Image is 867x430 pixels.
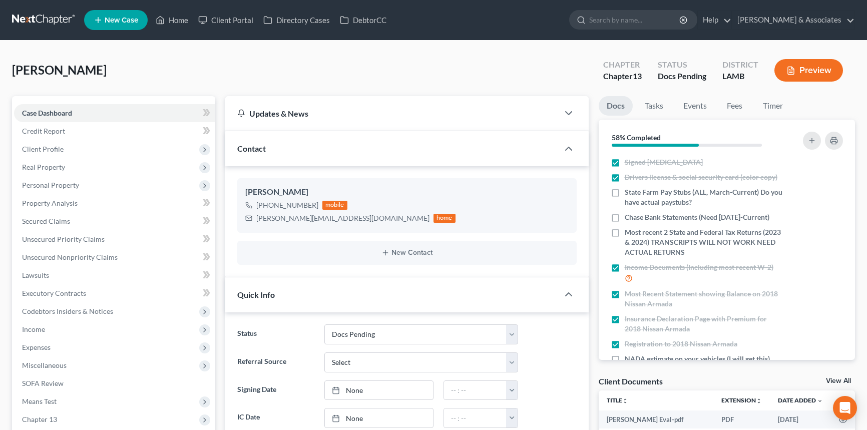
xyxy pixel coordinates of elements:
[625,187,782,207] span: State Farm Pay Stubs (ALL, March-Current) Do you have actual paystubs?
[755,96,791,116] a: Timer
[599,410,714,428] td: [PERSON_NAME] Eval-pdf
[633,71,642,81] span: 13
[625,227,782,257] span: Most recent 2 State and Federal Tax Returns (2023 & 2024) TRANSCRIPTS WILL NOT WORK NEED ACTUAL R...
[22,361,67,369] span: Miscellaneous
[770,410,831,428] td: [DATE]
[637,96,671,116] a: Tasks
[14,266,215,284] a: Lawsuits
[14,248,215,266] a: Unsecured Nonpriority Claims
[14,104,215,122] a: Case Dashboard
[322,201,347,210] div: mobile
[433,214,456,223] div: home
[625,339,737,349] span: Registration to 2018 Nissan Armada
[22,289,86,297] span: Executory Contracts
[625,262,773,272] span: Income Documents (Including most recent W-2)
[237,144,266,153] span: Contact
[817,398,823,404] i: expand_more
[22,325,45,333] span: Income
[756,398,762,404] i: unfold_more
[22,253,118,261] span: Unsecured Nonpriority Claims
[22,127,65,135] span: Credit Report
[612,133,661,142] strong: 58% Completed
[625,172,777,182] span: Drivers license & social security card (color copy)
[232,380,319,400] label: Signing Date
[603,71,642,82] div: Chapter
[721,396,762,404] a: Extensionunfold_more
[622,398,628,404] i: unfold_more
[22,181,79,189] span: Personal Property
[22,109,72,117] span: Case Dashboard
[14,212,215,230] a: Secured Claims
[607,396,628,404] a: Titleunfold_more
[256,200,318,210] div: [PHONE_NUMBER]
[325,381,432,400] a: None
[237,290,275,299] span: Quick Info
[444,381,507,400] input: -- : --
[22,379,64,387] span: SOFA Review
[444,408,507,427] input: -- : --
[14,374,215,392] a: SOFA Review
[256,213,429,223] div: [PERSON_NAME][EMAIL_ADDRESS][DOMAIN_NAME]
[22,235,105,243] span: Unsecured Priority Claims
[589,11,681,29] input: Search by name...
[774,59,843,82] button: Preview
[105,17,138,24] span: New Case
[698,11,731,29] a: Help
[22,145,64,153] span: Client Profile
[625,212,769,222] span: Chase Bank Statements (Need [DATE]-Current)
[732,11,854,29] a: [PERSON_NAME] & Associates
[22,163,65,171] span: Real Property
[713,410,770,428] td: PDF
[14,122,215,140] a: Credit Report
[22,343,51,351] span: Expenses
[22,199,78,207] span: Property Analysis
[778,396,823,404] a: Date Added expand_more
[599,376,663,386] div: Client Documents
[833,396,857,420] div: Open Intercom Messenger
[232,324,319,344] label: Status
[14,284,215,302] a: Executory Contracts
[335,11,391,29] a: DebtorCC
[625,157,703,167] span: Signed [MEDICAL_DATA]
[22,415,57,423] span: Chapter 13
[245,186,569,198] div: [PERSON_NAME]
[599,96,633,116] a: Docs
[625,314,782,334] span: Insurance Declaration Page with Premium for 2018 Nissan Armada
[826,377,851,384] a: View All
[151,11,193,29] a: Home
[12,63,107,77] span: [PERSON_NAME]
[603,59,642,71] div: Chapter
[722,71,758,82] div: LAMB
[245,249,569,257] button: New Contact
[22,271,49,279] span: Lawsuits
[675,96,715,116] a: Events
[658,71,706,82] div: Docs Pending
[719,96,751,116] a: Fees
[658,59,706,71] div: Status
[14,230,215,248] a: Unsecured Priority Claims
[258,11,335,29] a: Directory Cases
[722,59,758,71] div: District
[22,217,70,225] span: Secured Claims
[232,352,319,372] label: Referral Source
[14,194,215,212] a: Property Analysis
[325,408,432,427] a: None
[625,289,782,309] span: Most Recent Statement showing Balance on 2018 Nissan Armada
[237,108,547,119] div: Updates & News
[193,11,258,29] a: Client Portal
[22,307,113,315] span: Codebtors Insiders & Notices
[625,354,770,364] span: NADA estimate on your vehicles (I will get this)
[22,397,57,405] span: Means Test
[232,408,319,428] label: IC Date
